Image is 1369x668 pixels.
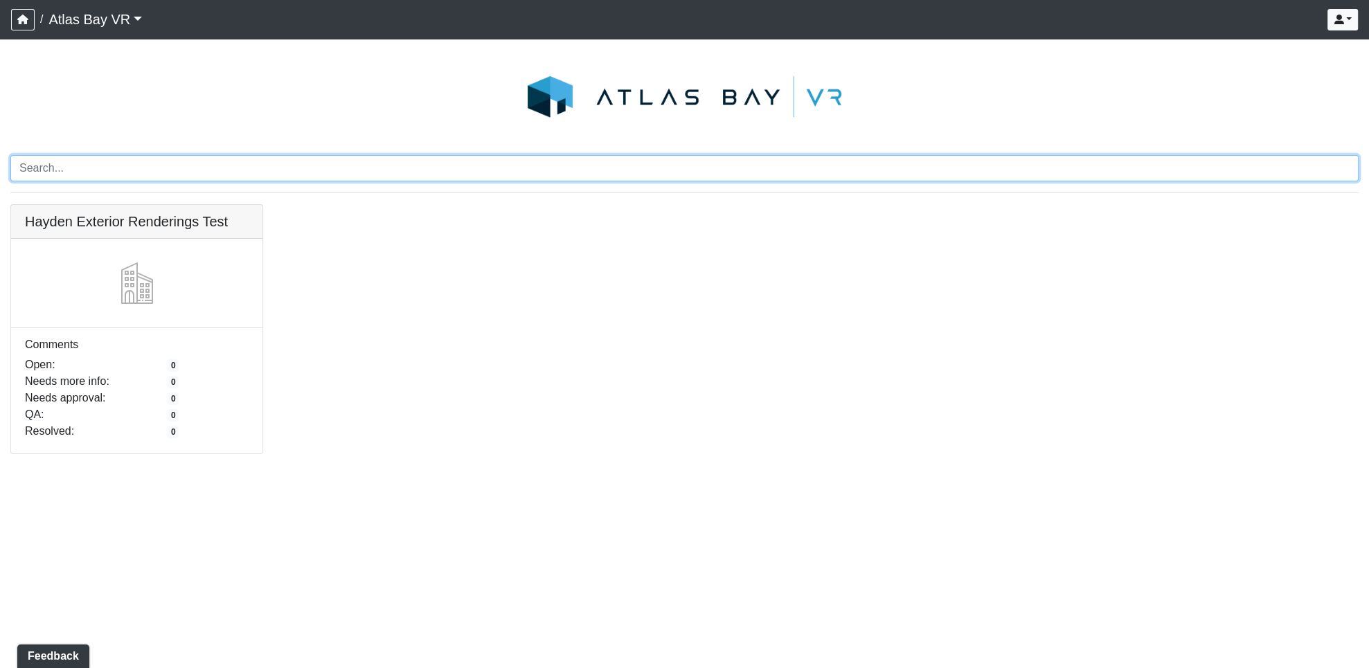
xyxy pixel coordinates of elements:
span: / [35,6,48,33]
a: Atlas Bay VR [48,6,142,33]
img: logo [10,76,1359,118]
iframe: Ybug feedback widget [10,640,92,668]
input: Search [10,155,1359,181]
